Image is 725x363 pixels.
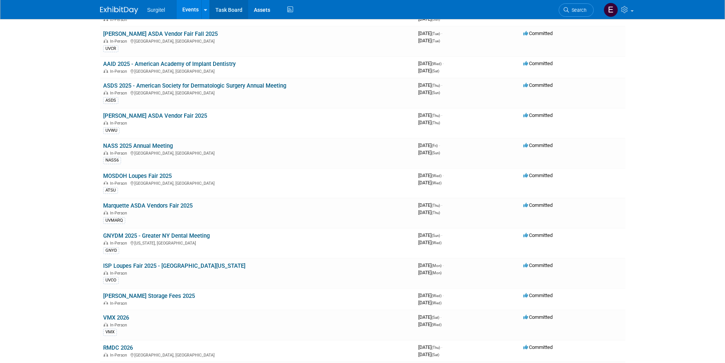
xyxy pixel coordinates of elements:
[604,3,618,17] img: Emily Norton
[418,209,440,215] span: [DATE]
[439,142,440,148] span: -
[103,142,173,149] a: NASS 2025 Annual Meeting
[103,82,286,89] a: ASDS 2025 - American Society for Dermatologic Surgery Annual Meeting
[103,217,125,224] div: UVMARQ
[569,7,586,13] span: Search
[432,294,441,298] span: (Wed)
[103,45,118,52] div: UVCR
[432,174,441,178] span: (Wed)
[103,38,412,44] div: [GEOGRAPHIC_DATA], [GEOGRAPHIC_DATA]
[110,39,129,44] span: In-Person
[110,181,129,186] span: In-Person
[110,69,129,74] span: In-Person
[432,151,440,155] span: (Sun)
[441,202,442,208] span: -
[443,293,444,298] span: -
[432,241,441,245] span: (Wed)
[418,314,441,320] span: [DATE]
[110,241,129,246] span: In-Person
[432,114,440,118] span: (Thu)
[523,344,553,350] span: Committed
[523,314,553,320] span: Committed
[110,271,129,276] span: In-Person
[103,68,412,74] div: [GEOGRAPHIC_DATA], [GEOGRAPHIC_DATA]
[432,32,440,36] span: (Tue)
[104,353,108,357] img: In-Person Event
[418,16,440,22] span: [DATE]
[110,353,129,358] span: In-Person
[418,300,441,305] span: [DATE]
[432,62,441,66] span: (Wed)
[104,211,108,214] img: In-Person Event
[432,69,439,73] span: (Sat)
[103,202,193,209] a: Marquette ASDA Vendors Fair 2025
[104,241,108,245] img: In-Person Event
[432,203,440,208] span: (Thu)
[100,6,138,14] img: ExhibitDay
[103,262,245,269] a: ISP Loupes Fair 2025 - [GEOGRAPHIC_DATA][US_STATE]
[443,173,444,178] span: -
[432,271,441,275] span: (Mon)
[523,142,553,148] span: Committed
[103,157,121,164] div: NASS6
[103,240,412,246] div: [US_STATE], [GEOGRAPHIC_DATA]
[103,127,120,134] div: UVWU
[103,97,118,104] div: ASDS
[418,180,441,185] span: [DATE]
[523,30,553,36] span: Committed
[441,344,442,350] span: -
[103,293,195,299] a: [PERSON_NAME] Storage Fees 2025
[418,120,440,125] span: [DATE]
[103,352,412,358] div: [GEOGRAPHIC_DATA], [GEOGRAPHIC_DATA]
[559,3,594,17] a: Search
[418,150,440,155] span: [DATE]
[103,277,119,284] div: UVCO
[432,144,438,148] span: (Fri)
[418,82,442,88] span: [DATE]
[110,301,129,306] span: In-Person
[523,293,553,298] span: Committed
[104,69,108,73] img: In-Person Event
[418,270,441,275] span: [DATE]
[418,90,440,95] span: [DATE]
[432,181,441,185] span: (Wed)
[443,262,444,268] span: -
[432,301,441,305] span: (Wed)
[103,30,218,37] a: [PERSON_NAME] ASDA Vendor Fair Fall 2025
[418,173,444,178] span: [DATE]
[418,142,440,148] span: [DATE]
[432,83,440,88] span: (Thu)
[432,323,441,327] span: (Wed)
[147,7,165,13] span: Surgitel
[103,232,210,239] a: GNYDM 2025 - Greater NY Dental Meeting
[441,82,442,88] span: -
[432,233,440,238] span: (Sun)
[432,353,439,357] span: (Sat)
[432,91,440,95] span: (Sun)
[103,173,172,179] a: MOSDOH Loupes Fair 2025
[418,293,444,298] span: [DATE]
[110,323,129,328] span: In-Person
[103,187,118,194] div: ATSU
[432,17,440,21] span: (Sun)
[103,314,129,321] a: VMX 2026
[523,61,553,66] span: Committed
[110,211,129,216] span: In-Person
[104,301,108,305] img: In-Person Event
[432,345,440,350] span: (Thu)
[110,151,129,156] span: In-Person
[103,329,117,336] div: VMX
[103,150,412,156] div: [GEOGRAPHIC_DATA], [GEOGRAPHIC_DATA]
[103,90,412,96] div: [GEOGRAPHIC_DATA], [GEOGRAPHIC_DATA]
[432,264,441,268] span: (Mon)
[418,38,440,43] span: [DATE]
[103,344,133,351] a: RMDC 2026
[418,61,444,66] span: [DATE]
[104,271,108,275] img: In-Person Event
[104,181,108,185] img: In-Person Event
[103,180,412,186] div: [GEOGRAPHIC_DATA], [GEOGRAPHIC_DATA]
[441,30,442,36] span: -
[103,247,119,254] div: GNYD
[104,323,108,326] img: In-Person Event
[110,91,129,96] span: In-Person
